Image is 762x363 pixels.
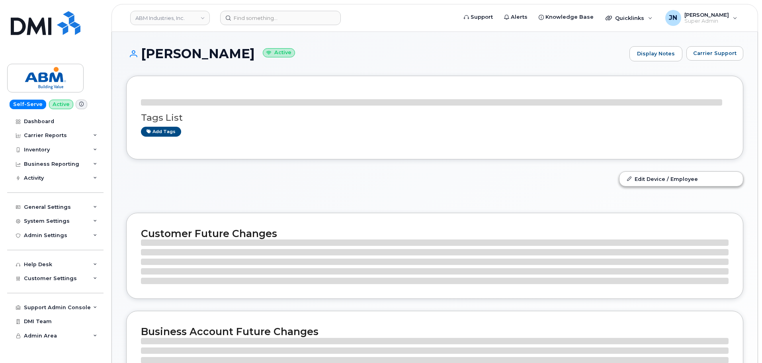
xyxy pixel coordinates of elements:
h2: Business Account Future Changes [141,326,729,337]
h1: [PERSON_NAME] [126,47,625,61]
a: Add tags [141,127,181,137]
small: Active [263,48,295,57]
span: Carrier Support [693,49,737,57]
a: Display Notes [629,46,682,61]
a: Edit Device / Employee [619,172,743,186]
h3: Tags List [141,113,729,123]
button: Carrier Support [686,46,743,61]
h2: Customer Future Changes [141,228,729,239]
